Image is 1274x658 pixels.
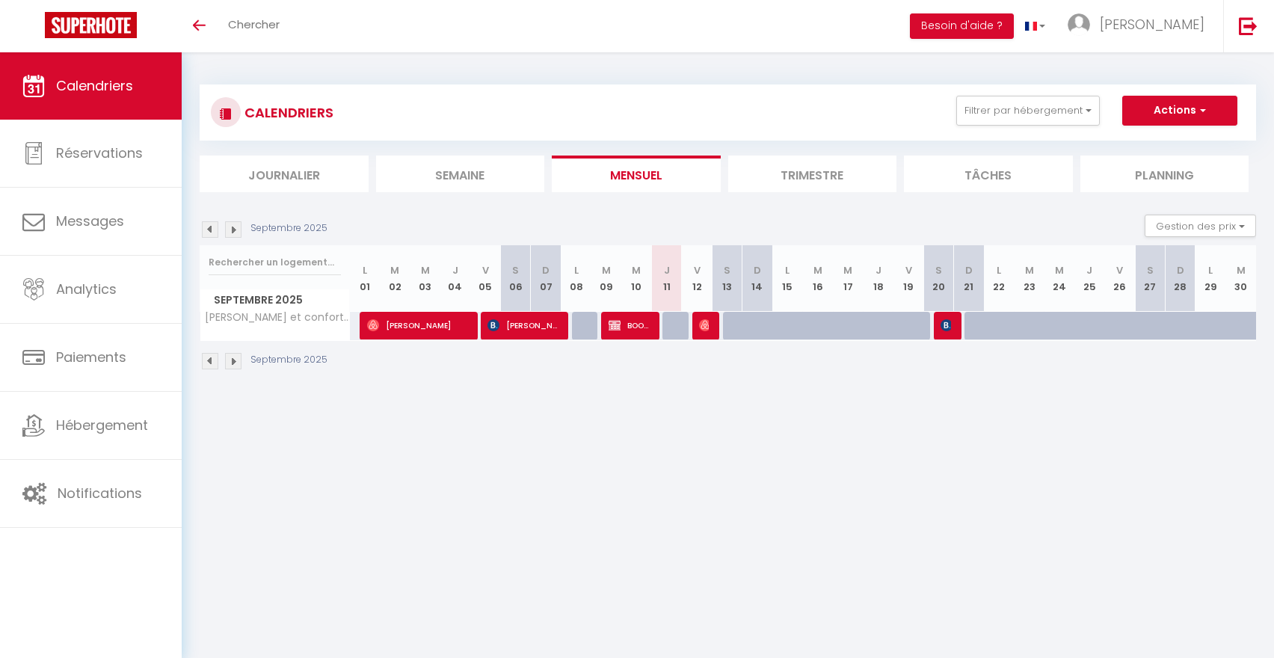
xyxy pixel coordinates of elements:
[1147,263,1154,277] abbr: S
[1122,96,1237,126] button: Actions
[591,245,621,312] th: 09
[772,245,802,312] th: 15
[965,263,973,277] abbr: D
[813,263,822,277] abbr: M
[1135,245,1165,312] th: 27
[56,416,148,434] span: Hébergement
[1080,156,1249,192] li: Planning
[935,263,942,277] abbr: S
[609,311,648,339] span: BOOKED
[694,263,701,277] abbr: V
[803,245,833,312] th: 16
[250,221,327,236] p: Septembre 2025
[250,353,327,367] p: Septembre 2025
[876,263,881,277] abbr: J
[1239,16,1258,35] img: logout
[390,263,399,277] abbr: M
[56,144,143,162] span: Réservations
[1195,245,1225,312] th: 29
[997,263,1001,277] abbr: L
[910,13,1014,39] button: Besoin d'aide ?
[923,245,953,312] th: 20
[1074,245,1104,312] th: 25
[724,263,730,277] abbr: S
[200,156,369,192] li: Journalier
[501,245,531,312] th: 06
[421,263,430,277] abbr: M
[728,156,897,192] li: Trimestre
[1086,263,1092,277] abbr: J
[1025,263,1034,277] abbr: M
[843,263,852,277] abbr: M
[512,263,519,277] abbr: S
[58,484,142,502] span: Notifications
[632,263,641,277] abbr: M
[956,96,1100,126] button: Filtrer par hébergement
[470,245,500,312] th: 05
[682,245,712,312] th: 12
[380,245,410,312] th: 02
[1177,263,1184,277] abbr: D
[410,245,440,312] th: 03
[954,245,984,312] th: 21
[1068,13,1090,36] img: ...
[664,263,670,277] abbr: J
[440,245,470,312] th: 04
[602,263,611,277] abbr: M
[833,245,863,312] th: 17
[754,263,761,277] abbr: D
[200,289,349,311] span: Septembre 2025
[904,156,1073,192] li: Tâches
[1225,245,1256,312] th: 30
[45,12,137,38] img: Super Booking
[376,156,545,192] li: Semaine
[785,263,790,277] abbr: L
[699,311,709,339] span: [PERSON_NAME]
[574,263,579,277] abbr: L
[56,348,126,366] span: Paiements
[1055,263,1064,277] abbr: M
[241,96,333,129] h3: CALENDRIERS
[712,245,742,312] th: 13
[1105,245,1135,312] th: 26
[652,245,682,312] th: 11
[452,263,458,277] abbr: J
[56,212,124,230] span: Messages
[531,245,561,312] th: 07
[1237,263,1246,277] abbr: M
[893,245,923,312] th: 19
[228,16,280,32] span: Chercher
[56,280,117,298] span: Analytics
[742,245,772,312] th: 14
[487,311,557,339] span: [PERSON_NAME]
[1116,263,1123,277] abbr: V
[482,263,489,277] abbr: V
[56,76,133,95] span: Calendriers
[1145,215,1256,237] button: Gestion des prix
[552,156,721,192] li: Mensuel
[621,245,651,312] th: 10
[350,245,380,312] th: 01
[863,245,893,312] th: 18
[1165,245,1195,312] th: 28
[363,263,367,277] abbr: L
[367,311,467,339] span: [PERSON_NAME]
[542,263,550,277] abbr: D
[1044,245,1074,312] th: 24
[203,312,352,323] span: [PERSON_NAME] et confortable gîte
[1100,15,1204,34] span: [PERSON_NAME]
[905,263,912,277] abbr: V
[941,311,950,339] span: Segolene [PERSON_NAME]
[984,245,1014,312] th: 22
[209,249,341,276] input: Rechercher un logement...
[1014,245,1044,312] th: 23
[1208,263,1213,277] abbr: L
[561,245,591,312] th: 08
